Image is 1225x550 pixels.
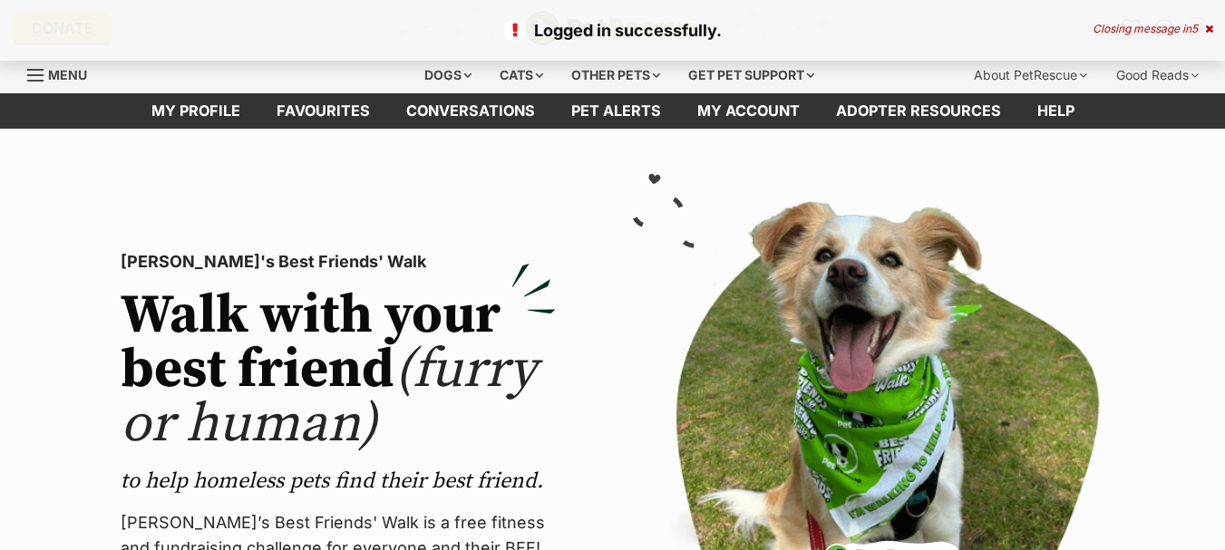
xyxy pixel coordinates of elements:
[388,93,553,129] a: conversations
[258,93,388,129] a: Favourites
[676,57,827,93] div: Get pet support
[818,93,1019,129] a: Adopter resources
[487,57,556,93] div: Cats
[121,289,556,452] h2: Walk with your best friend
[27,57,100,90] a: Menu
[121,467,556,496] p: to help homeless pets find their best friend.
[133,93,258,129] a: My profile
[679,93,818,129] a: My account
[1103,57,1211,93] div: Good Reads
[412,57,484,93] div: Dogs
[48,67,87,82] span: Menu
[1019,93,1093,129] a: Help
[961,57,1100,93] div: About PetRescue
[121,249,556,275] p: [PERSON_NAME]'s Best Friends' Walk
[559,57,673,93] div: Other pets
[553,93,679,129] a: Pet alerts
[121,336,537,458] span: (furry or human)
